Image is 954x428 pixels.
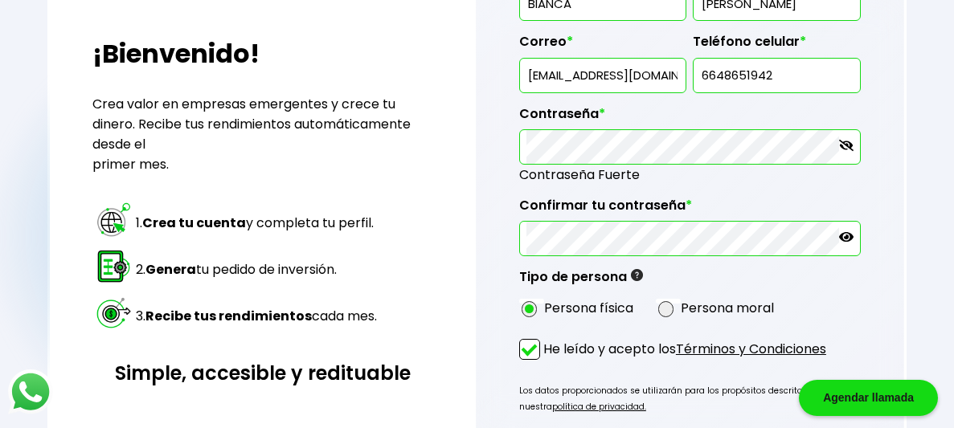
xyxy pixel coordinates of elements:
[799,380,938,416] div: Agendar llamada
[8,369,53,414] img: logos_whatsapp-icon.242b2217.svg
[693,34,860,58] label: Teléfono celular
[92,94,432,174] p: Crea valor en empresas emergentes y crece tu dinero. Recibe tus rendimientos automáticamente desd...
[519,34,686,58] label: Correo
[519,165,861,185] span: Contraseña Fuerte
[519,198,861,222] label: Confirmar tu contraseña
[631,269,643,281] img: gfR76cHglkPwleuBLjWdxeZVvX9Wp6JBDmjRYY8JYDQn16A2ICN00zLTgIroGa6qie5tIuWH7V3AapTKqzv+oMZsGfMUqL5JM...
[519,269,643,293] label: Tipo de persona
[145,260,196,279] strong: Genera
[95,294,133,332] img: paso 3
[552,401,646,413] a: política de privacidad.
[519,106,861,130] label: Contraseña
[135,200,378,245] td: 1. y completa tu perfil.
[544,298,633,318] label: Persona física
[95,201,133,238] img: paso 1
[681,298,774,318] label: Persona moral
[700,59,853,92] input: 10 dígitos
[142,214,246,232] strong: Crea tu cuenta
[135,247,378,291] td: 2. tu pedido de inversión.
[135,293,378,338] td: 3. cada mes.
[92,35,432,73] h2: ¡Bienvenido!
[526,59,679,92] input: inversionista@gmail.com
[543,339,826,359] p: He leído y acepto los
[145,307,312,325] strong: Recibe tus rendimientos
[676,340,826,358] a: Términos y Condiciones
[519,383,861,415] p: Los datos proporcionados se utilizarán para los propósitos descritos en nuestra
[92,359,432,387] h3: Simple, accesible y redituable
[95,247,133,285] img: paso 2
